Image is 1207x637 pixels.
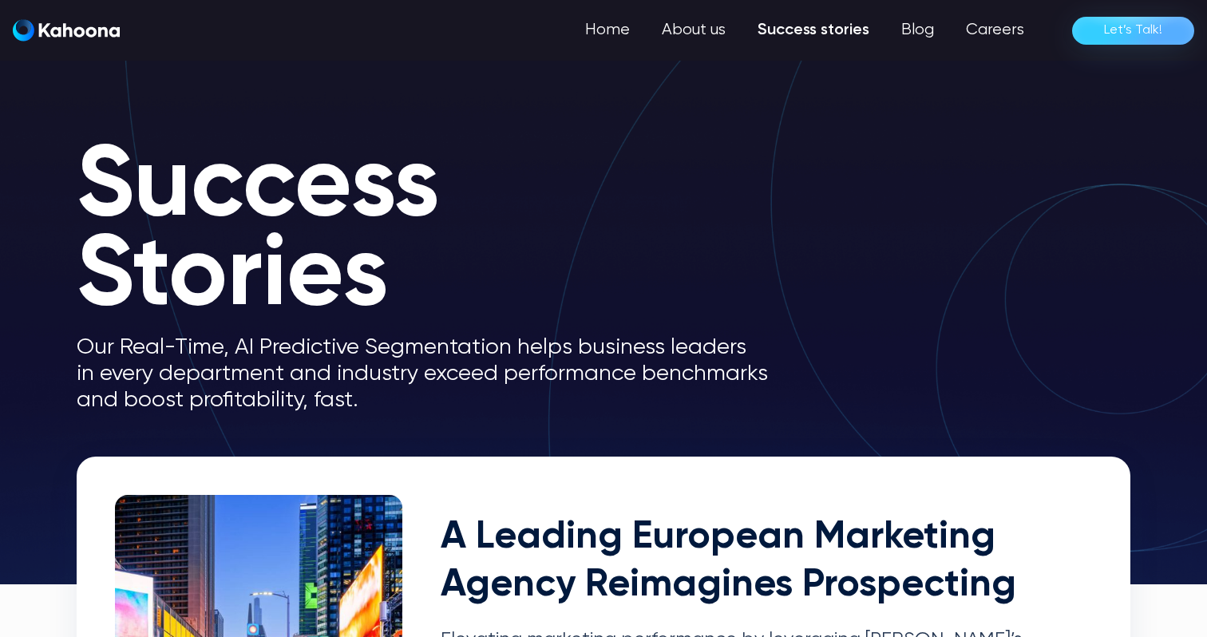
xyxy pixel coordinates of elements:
h1: Success Stories [77,144,795,322]
p: Our Real-Time, AI Predictive Segmentation helps business leaders in every department and industry... [77,334,795,413]
div: Let’s Talk! [1104,18,1162,43]
img: Kahoona logo white [13,19,120,42]
a: home [13,19,120,42]
a: Let’s Talk! [1072,17,1194,45]
a: About us [646,14,742,46]
a: Careers [950,14,1040,46]
h2: A Leading European Marketing Agency Reimagines Prospecting [441,514,1092,609]
a: Blog [885,14,950,46]
a: Home [569,14,646,46]
a: Success stories [742,14,885,46]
